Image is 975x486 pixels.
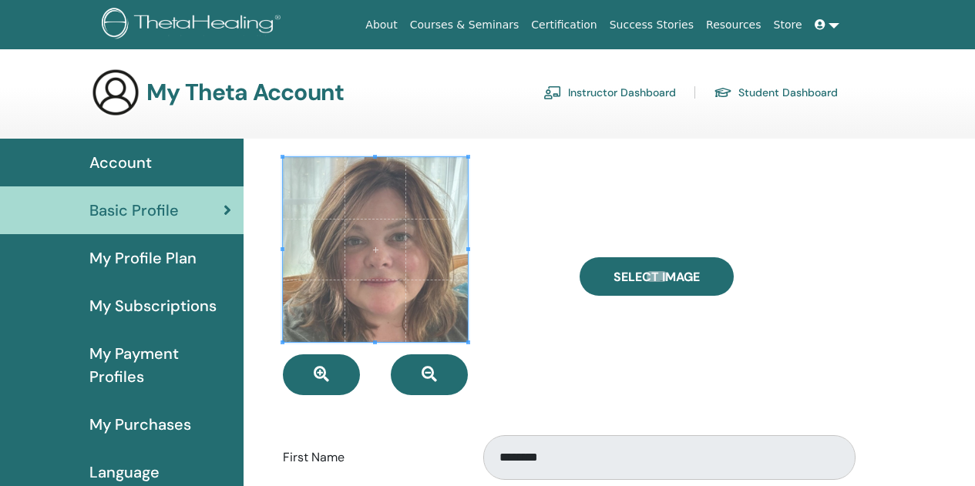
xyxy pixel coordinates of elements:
[89,199,179,222] span: Basic Profile
[714,86,732,99] img: graduation-cap.svg
[89,342,231,388] span: My Payment Profiles
[647,271,667,282] input: Select Image
[525,11,603,39] a: Certification
[700,11,768,39] a: Resources
[89,246,197,270] span: My Profile Plan
[102,8,286,42] img: logo.png
[359,11,403,39] a: About
[91,68,140,117] img: generic-user-icon.jpg
[89,151,152,174] span: Account
[271,443,469,472] label: First Name
[714,80,838,105] a: Student Dashboard
[404,11,526,39] a: Courses & Seminars
[768,11,809,39] a: Store
[614,269,700,285] span: Select Image
[543,85,562,99] img: chalkboard-teacher.svg
[89,294,217,317] span: My Subscriptions
[603,11,700,39] a: Success Stories
[89,413,191,436] span: My Purchases
[89,461,160,484] span: Language
[543,80,676,105] a: Instructor Dashboard
[146,79,344,106] h3: My Theta Account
